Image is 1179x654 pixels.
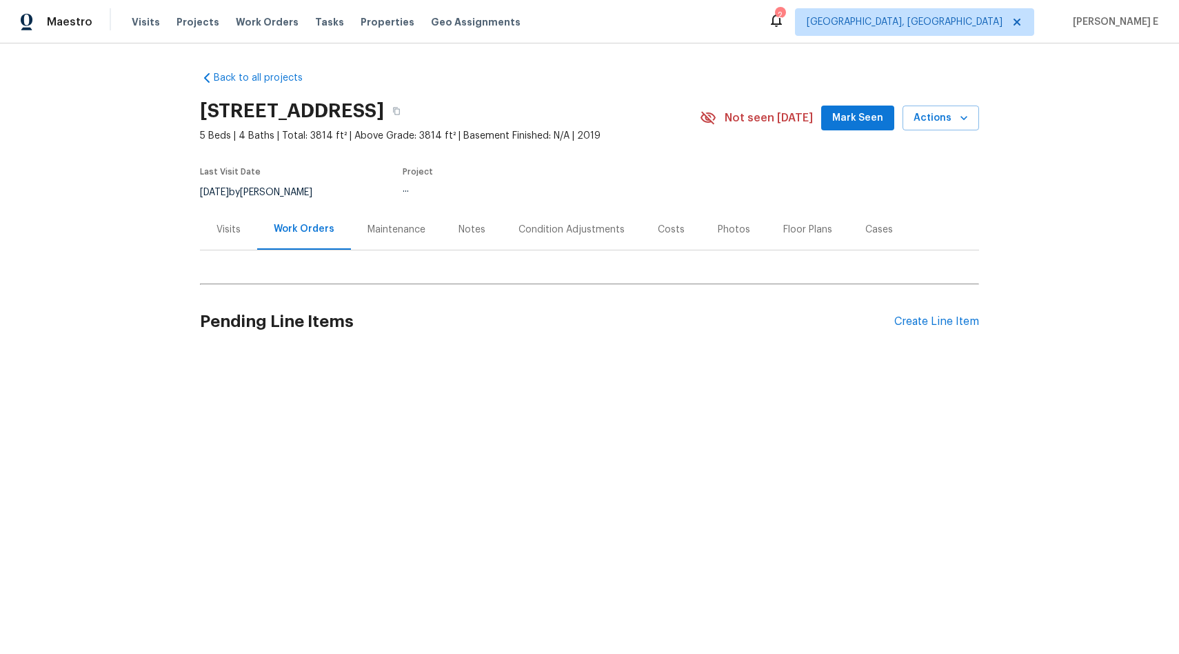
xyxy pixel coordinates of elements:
button: Actions [903,106,979,131]
span: Geo Assignments [431,15,521,29]
div: Work Orders [274,222,334,236]
h2: Pending Line Items [200,290,894,354]
span: Properties [361,15,414,29]
div: Visits [216,223,241,237]
span: Work Orders [236,15,299,29]
h2: [STREET_ADDRESS] [200,104,384,118]
div: Floor Plans [783,223,832,237]
span: Actions [914,110,968,127]
span: Project [403,168,433,176]
span: Tasks [315,17,344,27]
div: Costs [658,223,685,237]
span: Last Visit Date [200,168,261,176]
span: Maestro [47,15,92,29]
span: [DATE] [200,188,229,197]
div: Create Line Item [894,315,979,328]
div: Notes [458,223,485,237]
span: Visits [132,15,160,29]
div: Photos [718,223,750,237]
span: Projects [177,15,219,29]
div: 2 [775,8,785,22]
button: Copy Address [384,99,409,123]
button: Mark Seen [821,106,894,131]
div: by [PERSON_NAME] [200,184,329,201]
span: Mark Seen [832,110,883,127]
span: [PERSON_NAME] E [1067,15,1158,29]
div: Condition Adjustments [518,223,625,237]
span: Not seen [DATE] [725,111,813,125]
a: Back to all projects [200,71,332,85]
div: Cases [865,223,893,237]
span: [GEOGRAPHIC_DATA], [GEOGRAPHIC_DATA] [807,15,1002,29]
div: ... [403,184,667,194]
div: Maintenance [367,223,425,237]
span: 5 Beds | 4 Baths | Total: 3814 ft² | Above Grade: 3814 ft² | Basement Finished: N/A | 2019 [200,129,700,143]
